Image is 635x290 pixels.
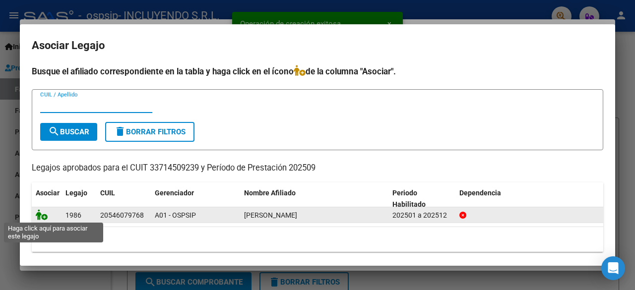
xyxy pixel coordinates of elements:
[155,211,196,219] span: A01 - OSPSIP
[40,123,97,141] button: Buscar
[601,256,625,280] div: Open Intercom Messenger
[100,189,115,197] span: CUIL
[240,182,388,215] datatable-header-cell: Nombre Afiliado
[36,189,60,197] span: Asociar
[459,189,501,197] span: Dependencia
[65,189,87,197] span: Legajo
[62,182,96,215] datatable-header-cell: Legajo
[96,182,151,215] datatable-header-cell: CUIL
[32,162,603,174] p: Legajos aprobados para el CUIT 33714509239 y Período de Prestación 202509
[32,227,603,252] div: 1 registros
[100,210,144,221] div: 20546079768
[48,127,89,136] span: Buscar
[114,125,126,137] mat-icon: delete
[105,122,194,142] button: Borrar Filtros
[155,189,194,197] span: Gerenciador
[244,211,297,219] span: OBREGON IGNACIO VALENTIN
[114,127,186,136] span: Borrar Filtros
[392,210,451,221] div: 202501 a 202512
[32,65,603,78] h4: Busque el afiliado correspondiente en la tabla y haga click en el ícono de la columna "Asociar".
[455,182,604,215] datatable-header-cell: Dependencia
[48,125,60,137] mat-icon: search
[392,189,426,208] span: Periodo Habilitado
[151,182,240,215] datatable-header-cell: Gerenciador
[32,182,62,215] datatable-header-cell: Asociar
[65,211,81,219] span: 1986
[244,189,296,197] span: Nombre Afiliado
[388,182,455,215] datatable-header-cell: Periodo Habilitado
[32,36,603,55] h2: Asociar Legajo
